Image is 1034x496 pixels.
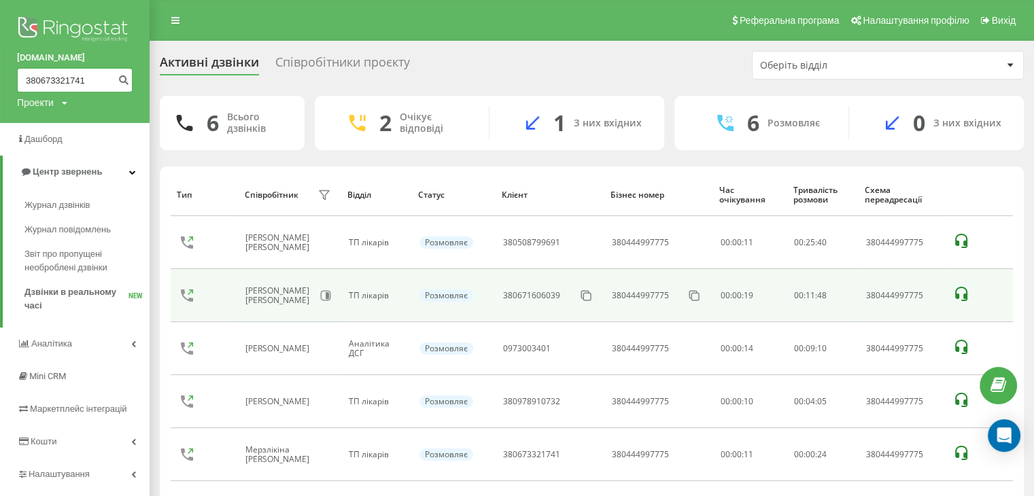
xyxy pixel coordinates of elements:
[24,280,150,318] a: Дзвінки в реальному часіNEW
[17,96,54,109] div: Проекти
[988,419,1020,452] div: Open Intercom Messenger
[747,110,759,136] div: 6
[806,289,815,301] span: 11
[24,198,90,212] span: Журнал дзвінків
[866,450,938,459] div: 380444997775
[740,15,840,26] span: Реферальна програма
[794,344,827,353] div: : :
[17,14,133,48] img: Ringostat logo
[418,190,489,200] div: Статус
[913,110,925,136] div: 0
[245,344,313,353] div: [PERSON_NAME]
[612,450,669,459] div: 380444997775
[806,236,815,248] span: 25
[794,342,804,354] span: 00
[817,342,827,354] span: 10
[806,395,815,407] span: 04
[24,247,143,274] span: Звіт про пропущені необроблені дзвінки
[794,448,804,460] span: 00
[24,242,150,280] a: Звіт про пропущені необроблені дзвінки
[720,344,779,353] div: 00:00:14
[794,291,827,300] div: : :
[720,450,779,459] div: 00:00:11
[24,285,128,313] span: Дзвінки в реальному часі
[553,110,566,136] div: 1
[502,190,598,200] div: Клієнт
[379,110,392,136] div: 2
[806,342,815,354] span: 09
[760,60,923,71] div: Оберіть відділ
[866,397,938,406] div: 380444997775
[933,118,1001,129] div: З них вхідних
[612,238,669,247] div: 380444997775
[17,51,133,65] a: [DOMAIN_NAME]
[177,190,231,200] div: Тип
[349,397,404,406] div: ТП лікарів
[349,339,404,359] div: Аналітика ДСГ
[720,291,779,300] div: 00:00:19
[794,397,827,406] div: : :
[719,185,780,205] div: Час очікування
[207,110,219,136] div: 6
[610,190,706,200] div: Бізнес номер
[400,111,468,135] div: Очікує відповіді
[866,291,938,300] div: 380444997775
[349,450,404,459] div: ТП лікарів
[768,118,820,129] div: Розмовляє
[245,286,314,306] div: [PERSON_NAME] [PERSON_NAME]
[419,342,473,355] div: Розмовляє
[24,134,63,144] span: Дашборд
[794,450,827,459] div: : :
[866,344,938,353] div: 380444997775
[865,185,939,205] div: Схема переадресації
[503,344,551,353] div: 0973003401
[503,450,560,459] div: 380673321741
[419,395,473,408] div: Розмовляє
[160,55,259,76] div: Активні дзвінки
[817,289,827,301] span: 48
[349,238,404,247] div: ТП лікарів
[574,118,642,129] div: З них вхідних
[720,238,779,247] div: 00:00:11
[30,404,127,414] span: Маркетплейс інтеграцій
[794,395,804,407] span: 00
[863,15,969,26] span: Налаштування профілю
[24,193,150,217] a: Журнал дзвінків
[29,469,90,479] span: Налаштування
[720,397,779,406] div: 00:00:10
[794,238,827,247] div: : :
[245,233,314,253] div: [PERSON_NAME] [PERSON_NAME]
[503,397,560,406] div: 380978910732
[794,236,804,248] span: 00
[992,15,1016,26] span: Вихід
[31,436,56,446] span: Кошти
[612,344,669,353] div: 380444997775
[817,395,827,407] span: 05
[227,111,288,135] div: Всього дзвінків
[419,236,473,249] div: Розмовляє
[503,238,560,247] div: 380508799691
[817,448,827,460] span: 24
[24,223,111,236] span: Журнал повідомлень
[793,185,852,205] div: Тривалість розмови
[794,289,804,301] span: 00
[419,448,473,461] div: Розмовляє
[347,190,405,200] div: Відділ
[817,236,827,248] span: 40
[612,397,669,406] div: 380444997775
[3,156,150,188] a: Центр звернень
[17,68,133,92] input: Пошук за номером
[245,190,298,200] div: Співробітник
[349,291,404,300] div: ТП лікарів
[29,371,66,381] span: Mini CRM
[245,445,314,465] div: Мерзлікіна [PERSON_NAME]
[24,217,150,242] a: Журнал повідомлень
[806,448,815,460] span: 00
[275,55,410,76] div: Співробітники проєкту
[866,238,938,247] div: 380444997775
[31,338,72,349] span: Аналiтика
[419,289,473,302] div: Розмовляє
[503,291,560,300] div: 380671606039
[245,397,313,406] div: [PERSON_NAME]
[612,291,669,300] div: 380444997775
